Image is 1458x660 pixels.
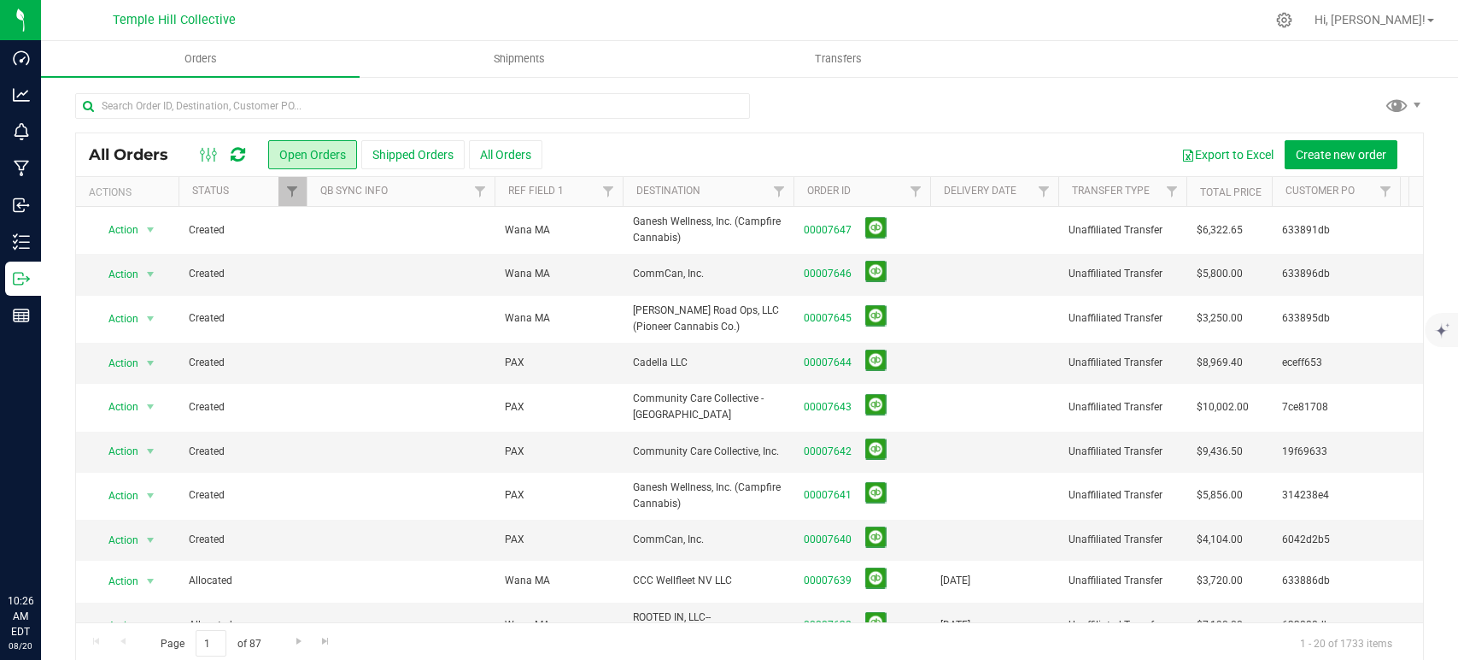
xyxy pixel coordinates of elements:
[633,391,783,423] span: Community Care Collective - [GEOGRAPHIC_DATA]
[471,51,568,67] span: Shipments
[13,160,30,177] inline-svg: Manufacturing
[1282,617,1390,633] span: 633888db
[633,303,783,335] span: [PERSON_NAME] Road Ops, LLC (Pioneer Cannabis Co.)
[1197,355,1243,371] span: $8,969.40
[278,177,307,206] a: Filter
[636,185,700,197] a: Destination
[189,399,296,415] span: Created
[1030,177,1058,206] a: Filter
[1315,13,1426,27] span: Hi, [PERSON_NAME]!
[1282,399,1390,415] span: 7ce81708
[633,355,783,371] span: Cadella LLC
[902,177,930,206] a: Filter
[13,307,30,324] inline-svg: Reports
[505,617,550,633] span: Wana MA
[75,93,750,119] input: Search Order ID, Destination, Customer PO...
[140,218,161,242] span: select
[505,487,524,504] span: PAX
[594,177,623,206] a: Filter
[1286,630,1406,656] span: 1 - 20 of 1733 items
[140,569,161,593] span: select
[189,573,296,589] span: Allocated
[633,266,783,282] span: CommCan, Inc.
[1197,222,1243,239] span: $6,322.65
[940,573,970,589] span: [DATE]
[13,270,30,287] inline-svg: Outbound
[93,614,139,638] span: Action
[1072,185,1150,197] a: Transfer Type
[633,444,783,460] span: Community Care Collective, Inc.
[804,573,852,589] a: 00007639
[13,197,30,214] inline-svg: Inbound
[804,222,852,239] a: 00007647
[361,140,465,169] button: Shipped Orders
[93,569,139,593] span: Action
[320,185,388,197] a: QB Sync Info
[93,351,139,375] span: Action
[50,521,71,541] iframe: Resource center unread badge
[765,177,793,206] a: Filter
[1197,310,1243,327] span: $3,250.00
[189,444,296,460] span: Created
[89,145,185,164] span: All Orders
[268,140,357,169] button: Open Orders
[1282,355,1390,371] span: eceff653
[469,140,542,169] button: All Orders
[140,395,161,419] span: select
[93,395,139,419] span: Action
[505,532,524,548] span: PAX
[1197,617,1243,633] span: $7,190.00
[1069,617,1176,633] span: Unaffiliated Transfer
[804,310,852,327] a: 00007645
[804,617,852,633] a: 00007638
[189,355,296,371] span: Created
[505,355,524,371] span: PAX
[140,614,161,638] span: select
[505,444,524,460] span: PAX
[1285,140,1397,169] button: Create new order
[286,630,311,653] a: Go to the next page
[1197,573,1243,589] span: $3,720.00
[93,262,139,286] span: Action
[804,266,852,282] a: 00007646
[13,123,30,140] inline-svg: Monitoring
[1282,266,1390,282] span: 633896db
[792,51,885,67] span: Transfers
[1282,487,1390,504] span: 314238e4
[189,532,296,548] span: Created
[1069,444,1176,460] span: Unaffiliated Transfer
[140,262,161,286] span: select
[189,310,296,327] span: Created
[804,444,852,460] a: 00007642
[146,630,275,657] span: Page of 87
[1282,222,1390,239] span: 633891db
[1069,399,1176,415] span: Unaffiliated Transfer
[1197,444,1243,460] span: $9,436.50
[1282,573,1390,589] span: 633886db
[1282,444,1390,460] span: 19f69633
[633,573,783,589] span: CCC Wellfleet NV LLC
[93,528,139,552] span: Action
[1069,266,1176,282] span: Unaffiliated Transfer
[13,86,30,103] inline-svg: Analytics
[1158,177,1186,206] a: Filter
[140,484,161,508] span: select
[41,41,360,77] a: Orders
[807,185,851,197] a: Order ID
[1197,399,1249,415] span: $10,002.00
[13,50,30,67] inline-svg: Dashboard
[1282,310,1390,327] span: 633895db
[508,185,564,197] a: Ref Field 1
[505,310,550,327] span: Wana MA
[17,523,68,575] iframe: Resource center
[313,630,338,653] a: Go to the last page
[633,610,783,642] span: ROOTED IN, LLC--[GEOGRAPHIC_DATA]
[505,573,550,589] span: Wana MA
[633,480,783,512] span: Ganesh Wellness, Inc. (Campfire Cannabis)
[189,617,296,633] span: Allocated
[505,266,550,282] span: Wana MA
[804,355,852,371] a: 00007644
[679,41,998,77] a: Transfers
[940,617,970,633] span: [DATE]
[8,639,33,652] p: 08/20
